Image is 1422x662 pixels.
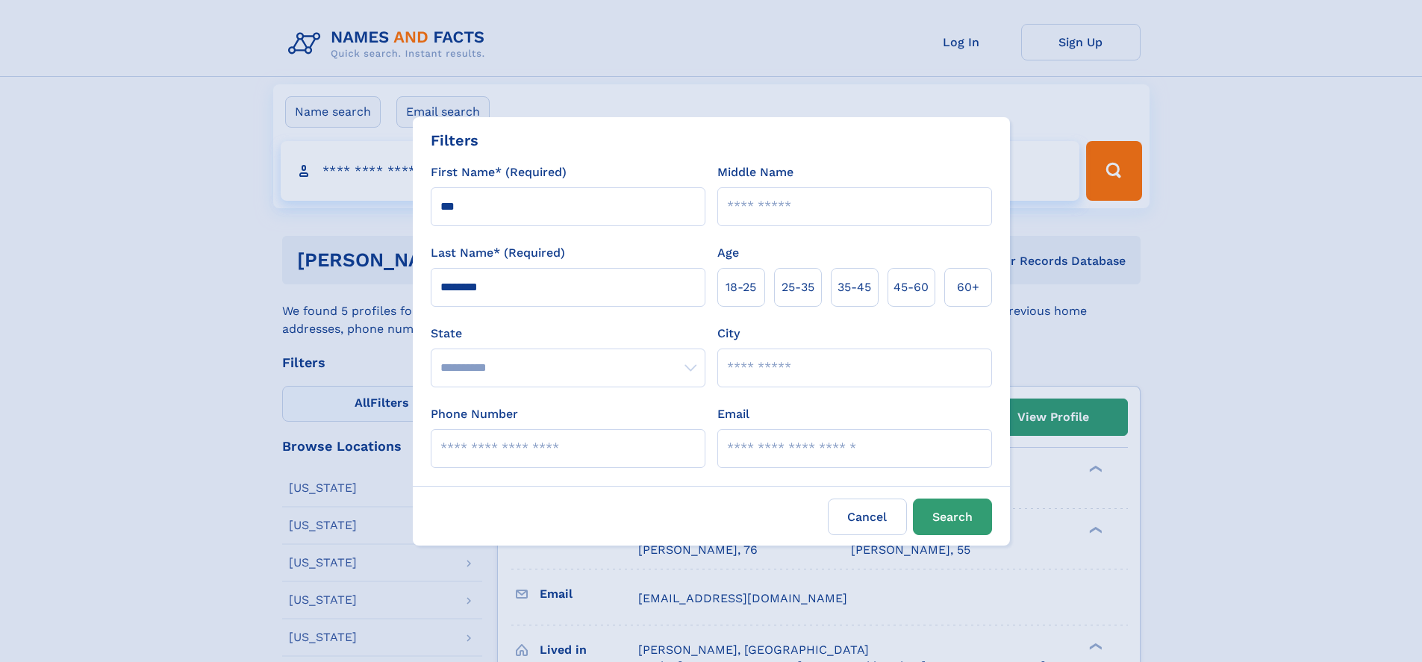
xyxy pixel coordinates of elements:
[838,278,871,296] span: 35‑45
[957,278,979,296] span: 60+
[431,163,567,181] label: First Name* (Required)
[431,244,565,262] label: Last Name* (Required)
[717,405,749,423] label: Email
[431,325,705,343] label: State
[726,278,756,296] span: 18‑25
[717,325,740,343] label: City
[828,499,907,535] label: Cancel
[431,129,478,152] div: Filters
[717,244,739,262] label: Age
[431,405,518,423] label: Phone Number
[894,278,929,296] span: 45‑60
[717,163,793,181] label: Middle Name
[782,278,814,296] span: 25‑35
[913,499,992,535] button: Search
